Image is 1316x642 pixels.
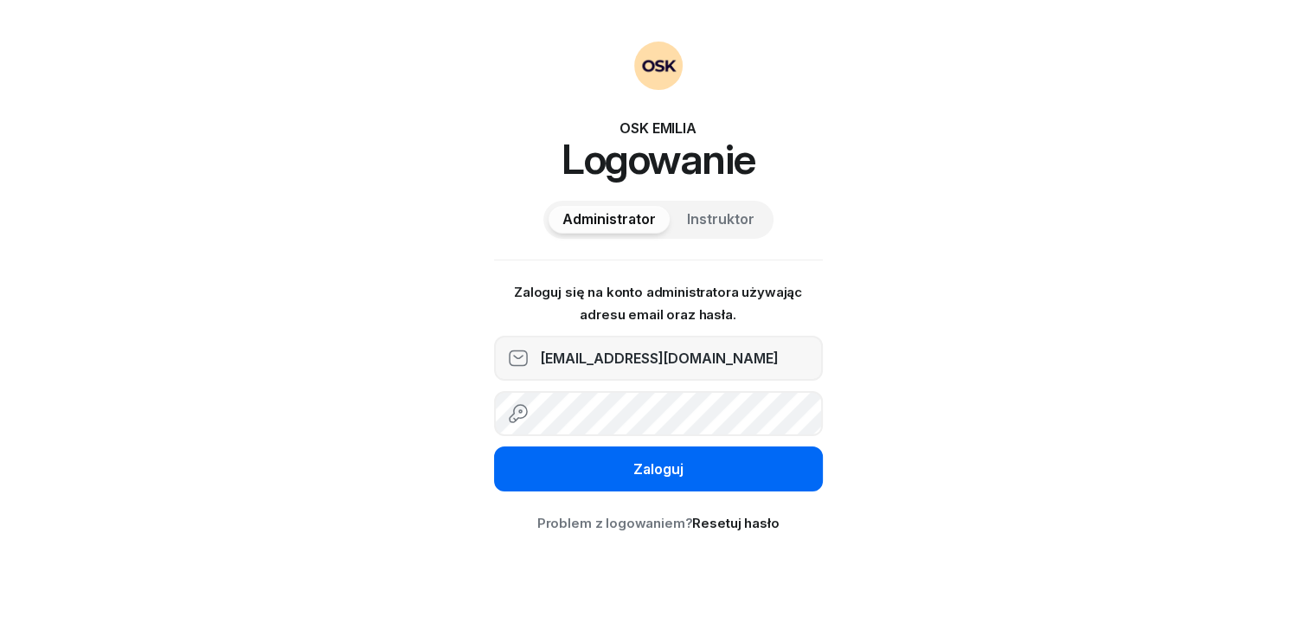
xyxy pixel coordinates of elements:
[673,206,768,234] button: Instruktor
[562,209,656,231] span: Administrator
[687,209,754,231] span: Instruktor
[633,459,684,481] div: Zaloguj
[549,206,670,234] button: Administrator
[494,281,823,325] p: Zaloguj się na konto administratora używając adresu email oraz hasła.
[494,138,823,180] h1: Logowanie
[692,515,779,531] a: Resetuj hasło
[494,512,823,535] div: Problem z logowaniem?
[494,118,823,138] div: OSK EMILIA
[634,42,683,90] img: OSKAdmin
[494,336,823,381] input: Adres email
[494,446,823,491] button: Zaloguj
